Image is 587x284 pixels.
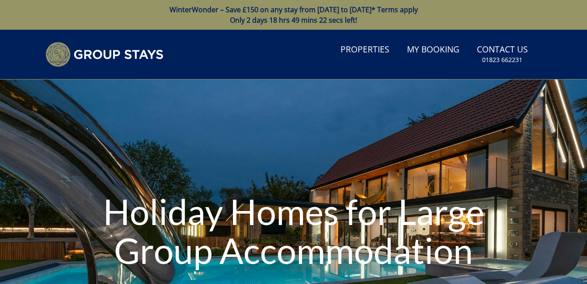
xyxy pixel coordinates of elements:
[230,15,357,25] span: Only 2 days 18 hrs 49 mins 22 secs left!
[482,55,522,64] small: 01823 662231
[45,42,163,67] img: Group Stays
[403,40,463,60] a: My Booking
[473,40,531,69] a: Contact Us01823 662231
[337,40,393,60] a: Properties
